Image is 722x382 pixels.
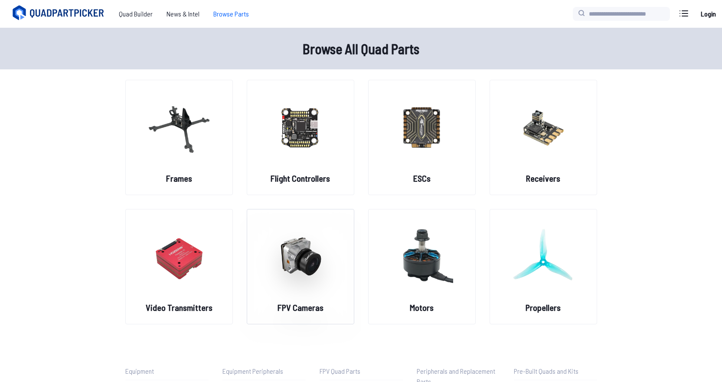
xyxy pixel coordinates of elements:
[368,80,476,195] a: image of categoryESCs
[514,366,597,376] p: Pre-Built Quads and Kits
[320,366,403,376] p: FPV Quad Parts
[148,218,210,294] img: image of category
[112,5,160,23] a: Quad Builder
[269,218,332,294] img: image of category
[247,209,354,324] a: image of categoryFPV Cameras
[526,301,561,313] h2: Propellers
[125,366,209,376] p: Equipment
[146,301,212,313] h2: Video Transmitters
[247,80,354,195] a: image of categoryFlight Controllers
[698,5,719,23] a: Login
[526,172,560,184] h2: Receivers
[512,89,575,165] img: image of category
[84,38,639,59] h1: Browse All Quad Parts
[490,80,597,195] a: image of categoryReceivers
[271,172,330,184] h2: Flight Controllers
[125,80,233,195] a: image of categoryFrames
[410,301,434,313] h2: Motors
[490,209,597,324] a: image of categoryPropellers
[278,301,323,313] h2: FPV Cameras
[391,218,453,294] img: image of category
[160,5,206,23] a: News & Intel
[269,89,332,165] img: image of category
[413,172,431,184] h2: ESCs
[222,366,306,376] p: Equipment Peripherals
[148,89,210,165] img: image of category
[206,5,256,23] a: Browse Parts
[512,218,575,294] img: image of category
[166,172,192,184] h2: Frames
[125,209,233,324] a: image of categoryVideo Transmitters
[368,209,476,324] a: image of categoryMotors
[391,89,453,165] img: image of category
